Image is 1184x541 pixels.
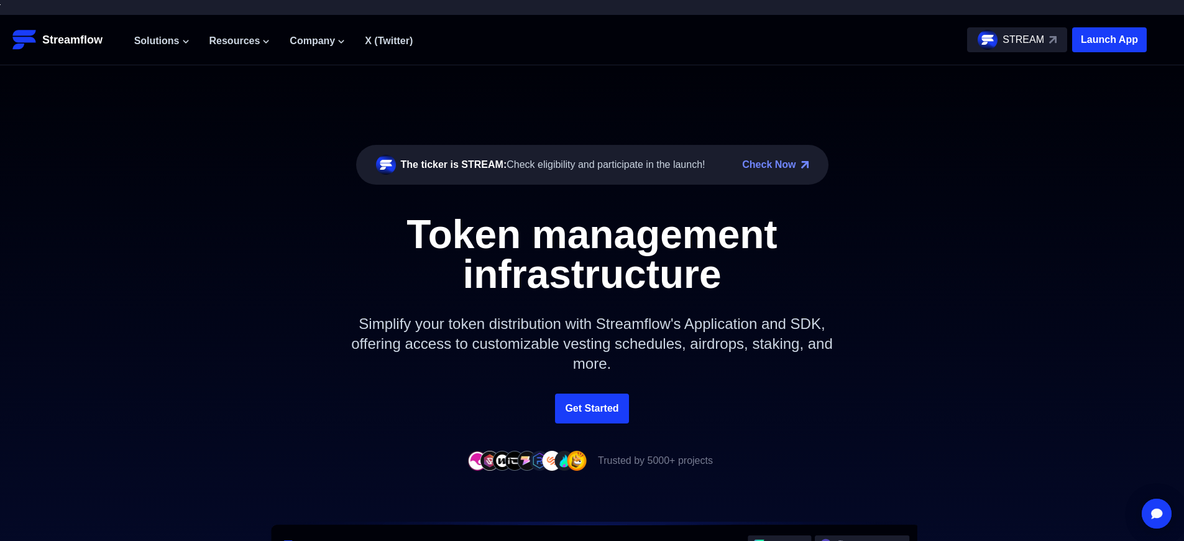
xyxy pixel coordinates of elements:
[1049,36,1057,44] img: top-right-arrow.svg
[401,157,705,172] div: Check eligibility and participate in the launch!
[554,451,574,470] img: company-8
[209,34,260,49] span: Resources
[801,161,809,169] img: top-right-arrow.png
[467,451,487,470] img: company-1
[567,451,587,470] img: company-9
[530,451,549,470] img: company-6
[480,451,500,470] img: company-2
[134,34,180,49] span: Solutions
[742,157,796,172] a: Check Now
[313,215,872,294] h1: Token management infrastructure
[290,34,335,49] span: Company
[517,451,537,470] img: company-5
[1003,32,1044,47] p: STREAM
[325,294,860,394] p: Simplify your token distribution with Streamflow's Application and SDK, offering access to custom...
[365,35,413,46] a: X (Twitter)
[978,30,998,50] img: streamflow-logo-circle.png
[42,31,103,49] p: Streamflow
[505,451,525,470] img: company-4
[598,453,713,468] p: Trusted by 5000+ projects
[12,27,37,52] img: Streamflow Logo
[134,34,190,49] button: Solutions
[555,394,628,423] a: Get Started
[1072,27,1147,52] button: Launch App
[542,451,562,470] img: company-7
[376,155,396,175] img: streamflow-logo-circle.png
[12,27,122,52] a: Streamflow
[401,159,507,170] span: The ticker is STREAM:
[290,34,345,49] button: Company
[1142,499,1172,529] div: Open Intercom Messenger
[492,451,512,470] img: company-3
[209,34,270,49] button: Resources
[967,27,1067,52] a: STREAM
